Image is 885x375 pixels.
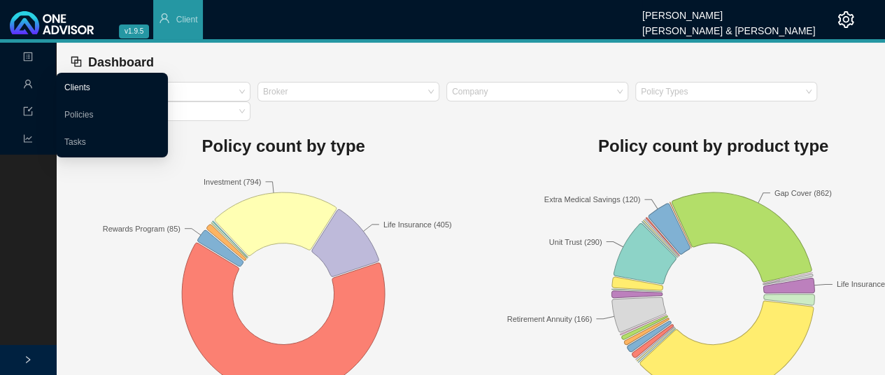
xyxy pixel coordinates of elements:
span: line-chart [23,128,33,153]
text: Investment (794) [204,178,262,186]
text: Retirement Annuity (166) [507,315,593,323]
h1: Policy count by type [69,132,498,160]
text: Life Insurance (405) [383,220,452,229]
div: [PERSON_NAME] & [PERSON_NAME] [642,19,815,34]
text: Unit Trust (290) [549,238,602,246]
div: [PERSON_NAME] [642,3,815,19]
span: profile [23,46,33,71]
img: 2df55531c6924b55f21c4cf5d4484680-logo-light.svg [10,11,94,34]
a: Policies [64,110,93,120]
text: Gap Cover (862) [774,189,832,197]
span: setting [837,11,854,28]
span: import [23,101,33,125]
a: Clients [64,83,90,92]
span: Dashboard [88,55,154,69]
span: block [70,55,83,68]
span: user [23,73,33,98]
text: Rewards Program (85) [103,225,180,233]
span: user [159,13,170,24]
text: Extra Medical Savings (120) [544,195,641,204]
a: Tasks [64,137,86,147]
span: Client [176,15,198,24]
span: right [24,355,32,364]
span: v1.9.5 [119,24,149,38]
